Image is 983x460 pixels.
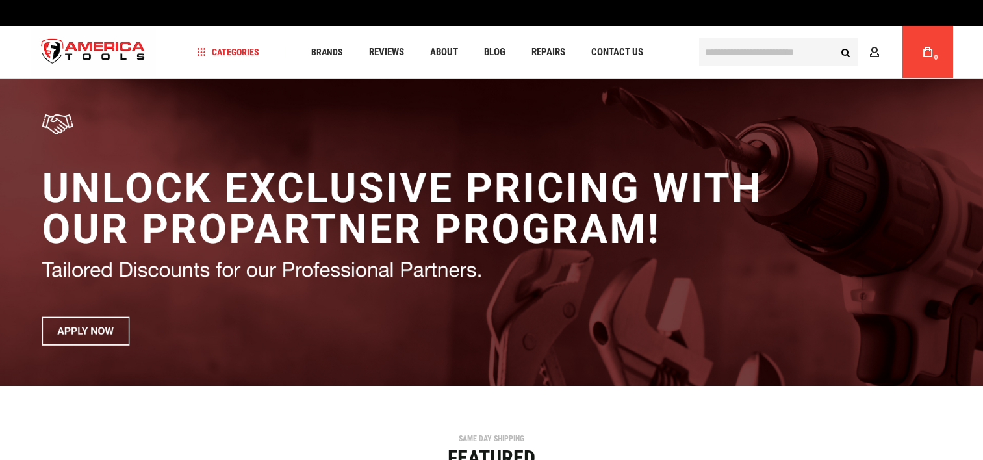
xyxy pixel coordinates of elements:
button: Search [834,40,858,64]
div: SAME DAY SHIPPING [27,435,956,442]
img: America Tools [31,28,157,77]
a: Brands [305,44,349,61]
a: About [424,44,464,61]
span: Blog [484,47,505,57]
a: Repairs [526,44,571,61]
span: Brands [311,47,343,57]
span: Repairs [531,47,565,57]
a: store logo [31,28,157,77]
a: Reviews [363,44,410,61]
span: Reviews [369,47,404,57]
span: Categories [197,47,259,57]
a: Contact Us [585,44,649,61]
span: 0 [934,54,938,61]
a: Categories [191,44,265,61]
span: About [430,47,458,57]
span: Contact Us [591,47,643,57]
a: Blog [478,44,511,61]
a: 0 [915,26,940,78]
